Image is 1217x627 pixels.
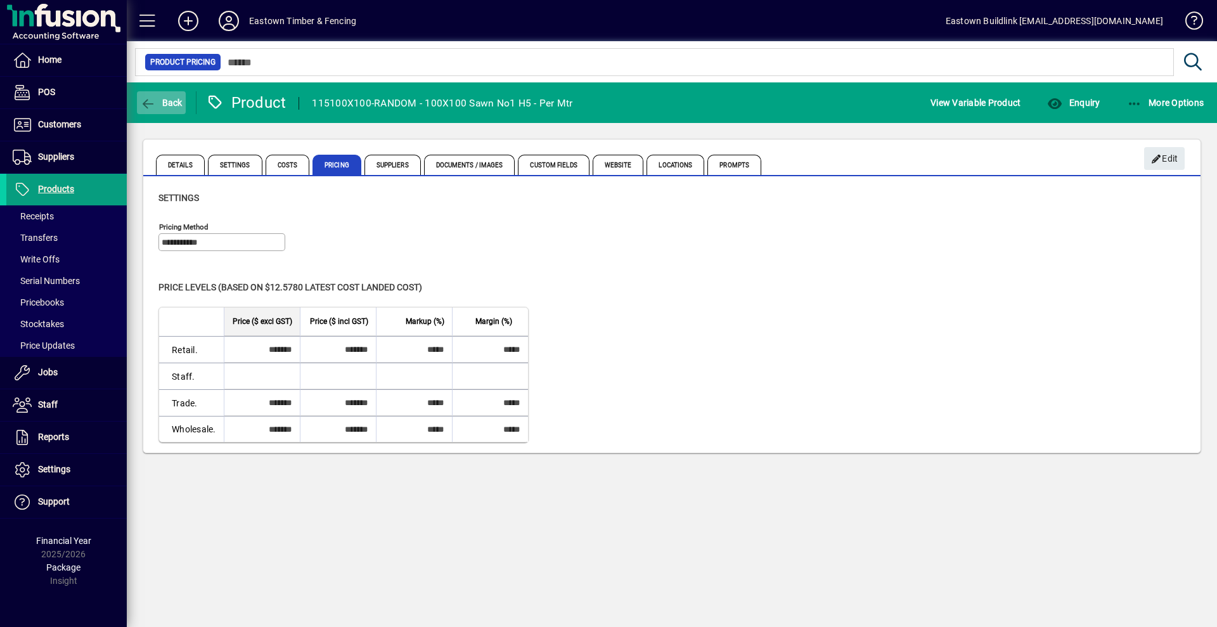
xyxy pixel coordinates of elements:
[6,422,127,453] a: Reports
[158,193,199,203] span: Settings
[46,562,80,572] span: Package
[159,363,224,389] td: Staff.
[6,292,127,313] a: Pricebooks
[6,77,127,108] a: POS
[233,314,292,328] span: Price ($ excl GST)
[1047,98,1100,108] span: Enquiry
[159,223,209,231] mat-label: Pricing method
[36,536,91,546] span: Financial Year
[159,336,224,363] td: Retail.
[156,155,205,175] span: Details
[312,93,572,113] div: 115100X100-RANDOM - 100X100 Sawn No1 H5 - Per Mtr
[206,93,287,113] div: Product
[1144,147,1185,170] button: Edit
[6,44,127,76] a: Home
[38,432,69,442] span: Reports
[13,319,64,329] span: Stocktakes
[38,464,70,474] span: Settings
[6,270,127,292] a: Serial Numbers
[930,93,1021,113] span: View Variable Product
[38,367,58,377] span: Jobs
[249,11,356,31] div: Eastown Timber & Fencing
[208,155,262,175] span: Settings
[364,155,421,175] span: Suppliers
[1176,3,1201,44] a: Knowledge Base
[13,211,54,221] span: Receipts
[6,141,127,173] a: Suppliers
[13,276,80,286] span: Serial Numbers
[137,91,186,114] button: Back
[13,340,75,351] span: Price Updates
[1127,98,1204,108] span: More Options
[209,10,249,32] button: Profile
[6,335,127,356] a: Price Updates
[6,227,127,249] a: Transfers
[310,314,368,328] span: Price ($ incl GST)
[38,496,70,507] span: Support
[38,152,74,162] span: Suppliers
[475,314,512,328] span: Margin (%)
[266,155,310,175] span: Costs
[6,486,127,518] a: Support
[159,416,224,442] td: Wholesale.
[593,155,644,175] span: Website
[946,11,1163,31] div: Eastown Buildlink [EMAIL_ADDRESS][DOMAIN_NAME]
[927,91,1024,114] button: View Variable Product
[158,282,422,292] span: Price levels (based on $12.5780 Latest cost landed cost)
[159,389,224,416] td: Trade.
[13,254,60,264] span: Write Offs
[38,119,81,129] span: Customers
[6,109,127,141] a: Customers
[707,155,761,175] span: Prompts
[312,155,361,175] span: Pricing
[13,233,58,243] span: Transfers
[13,297,64,307] span: Pricebooks
[6,454,127,486] a: Settings
[518,155,589,175] span: Custom Fields
[127,91,196,114] app-page-header-button: Back
[168,10,209,32] button: Add
[6,205,127,227] a: Receipts
[6,313,127,335] a: Stocktakes
[38,55,61,65] span: Home
[6,249,127,270] a: Write Offs
[424,155,515,175] span: Documents / Images
[38,184,74,194] span: Products
[140,98,183,108] span: Back
[406,314,444,328] span: Markup (%)
[1151,148,1178,169] span: Edit
[1044,91,1103,114] button: Enquiry
[6,389,127,421] a: Staff
[6,357,127,389] a: Jobs
[150,56,216,68] span: Product Pricing
[38,87,55,97] span: POS
[1124,91,1207,114] button: More Options
[38,399,58,410] span: Staff
[647,155,704,175] span: Locations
